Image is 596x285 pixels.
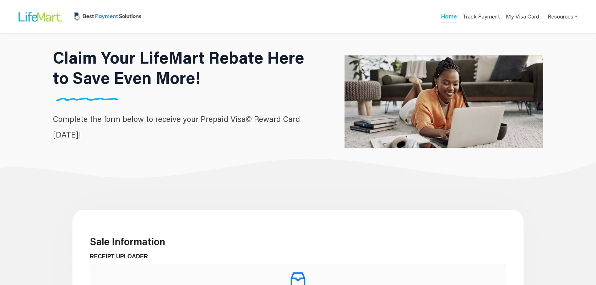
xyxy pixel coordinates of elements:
[13,5,143,28] a: LifeMart LogoBPS Logo
[345,19,543,184] img: LifeMart Hero
[90,236,506,248] h3: Sale Information
[72,5,143,28] img: BPS Logo
[90,252,153,261] label: RECEIPT UPLOADER
[506,9,539,24] a: My Visa Card
[462,12,500,23] a: Track Payment
[13,5,66,28] img: LifeMart Logo
[53,97,121,101] img: Divider
[53,47,315,88] h1: Claim Your LifeMart Rebate Here to Save Even More!
[53,111,315,142] p: Complete the form below to receive your Prepaid Visa© Reward Card [DATE]!
[548,9,578,24] a: Resources
[441,12,457,22] a: Home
